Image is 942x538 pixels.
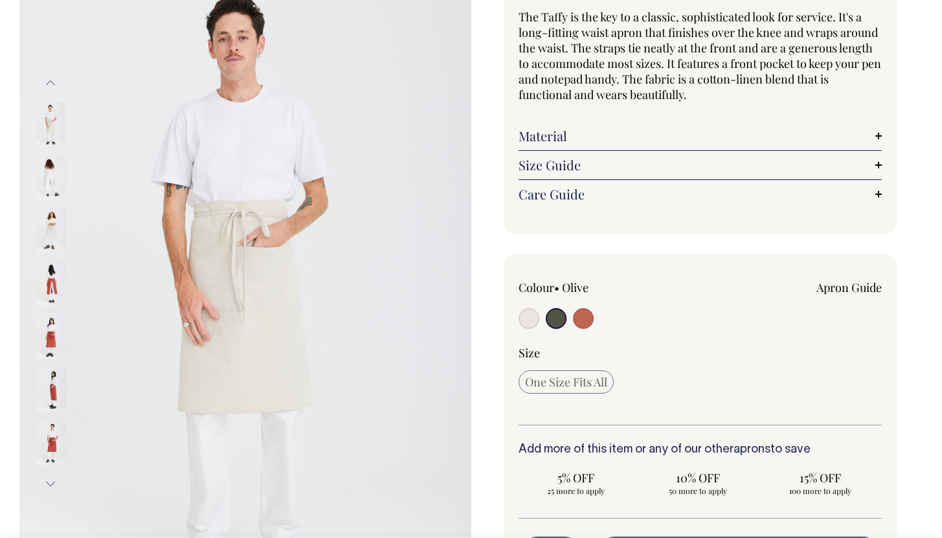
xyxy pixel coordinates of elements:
[519,345,882,361] div: Size
[763,466,878,500] input: 15% OFF 100 more to apply
[525,486,627,496] span: 25 more to apply
[36,314,65,359] img: rust
[36,420,65,465] img: rust
[647,486,749,496] span: 50 more to apply
[562,280,589,295] label: Olive
[41,469,60,499] button: Next
[519,466,633,500] input: 5% OFF 25 more to apply
[554,280,559,295] span: •
[734,444,770,455] a: aprons
[770,486,871,496] span: 100 more to apply
[519,128,882,144] a: Material
[36,208,65,253] img: natural
[41,69,60,98] button: Previous
[519,443,882,456] h6: Add more of this item or any of our other to save
[641,466,756,500] input: 10% OFF 50 more to apply
[36,367,65,412] img: rust
[525,470,627,486] span: 5% OFF
[36,155,65,200] img: natural
[519,157,882,173] a: Size Guide
[525,374,607,390] span: One Size Fits All
[519,186,882,202] a: Care Guide
[519,370,614,394] input: One Size Fits All
[770,470,871,486] span: 15% OFF
[647,470,749,486] span: 10% OFF
[36,261,65,306] img: rust
[519,280,664,295] div: Colour
[519,9,881,102] span: The Taffy is the key to a classic, sophisticated look for service. It's a long-fitting waist apro...
[36,102,65,147] img: natural
[816,280,882,295] a: Apron Guide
